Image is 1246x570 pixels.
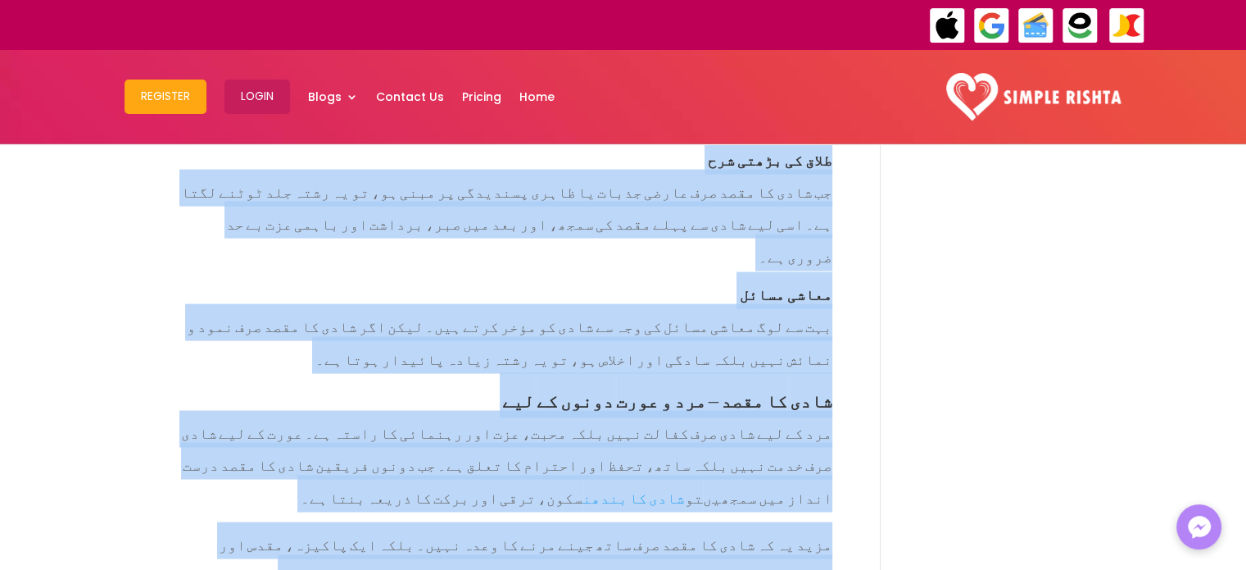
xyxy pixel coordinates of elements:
a: Pricing [462,54,501,139]
span: معاشی مسائل [740,272,832,309]
img: Messenger [1183,511,1216,544]
span: کا مقصد – مرد و عورت [616,373,787,418]
span: بہت سے لوگ معاشی مسائل کی وجہ سے شادی کو مؤخر کرتے ہیں۔ لیکن اگر شادی کا مقصد صرف نمود و نمائش نہ... [187,304,832,374]
span: شادی [790,373,832,418]
a: Register [125,54,206,139]
a: Blogs [308,54,358,139]
button: Register [125,80,206,114]
img: ApplePay-icon [929,7,966,44]
a: شادی کا بندھن [582,476,685,513]
img: EasyPaisa-icon [1062,7,1099,44]
img: JazzCash-icon [1108,7,1145,44]
span: جب شادی کا مقصد صرف عارضی جذبات یا ظاہری پسندیدگی پر مبنی ہو، تو یہ رشتہ جلد ٹوٹنے لگتا ہے۔ اسی ل... [181,170,832,271]
button: Login [224,80,290,114]
img: Credit Cards [1017,7,1054,44]
a: Contact Us [376,54,444,139]
span: طلاق کی بڑھتی شرح [708,138,832,175]
span: لیے [502,373,534,418]
span: کے [537,373,558,418]
span: مرد کے لیے شادی صرف کفالت نہیں بلکہ محبت، عزت اور رہنمائی کا راستہ ہے۔ عورت کے لیے شادی صرف خدمت ... [181,411,832,513]
img: GooglePay-icon [973,7,1010,44]
a: Login [224,54,290,139]
span: تو [582,476,703,513]
span: دونوں [560,373,614,418]
span: سکون، ترقی اور برکت کا ذریعہ بنتا ہے۔ [301,476,582,513]
a: Home [519,54,555,139]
